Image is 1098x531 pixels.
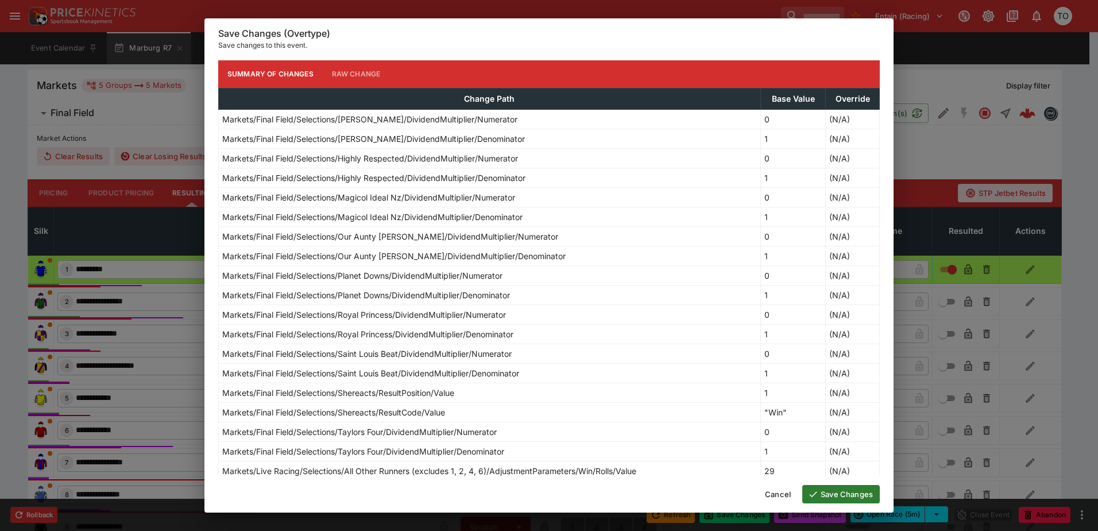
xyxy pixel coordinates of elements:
p: Markets/Final Field/Selections/Royal Princess/DividendMultiplier/Denominator [222,328,513,340]
h6: Save Changes (Overtype) [218,28,880,40]
td: 1 [760,363,825,383]
td: 0 [760,187,825,207]
th: Base Value [760,88,825,109]
p: Markets/Final Field/Selections/[PERSON_NAME]/DividendMultiplier/Denominator [222,133,525,145]
p: Markets/Final Field/Selections/Our Aunty [PERSON_NAME]/DividendMultiplier/Denominator [222,250,566,262]
td: (N/A) [826,148,880,168]
td: (N/A) [826,109,880,129]
td: 0 [760,305,825,324]
p: Markets/Final Field/Selections/Shereacts/ResultPosition/Value [222,387,454,399]
td: (N/A) [826,187,880,207]
p: Markets/Final Field/Selections/Magicol Ideal Nz/DividendMultiplier/Numerator [222,191,515,203]
td: (N/A) [826,422,880,441]
td: (N/A) [826,265,880,285]
p: Markets/Final Field/Selections/Highly Respected/DividendMultiplier/Denominator [222,172,525,184]
td: (N/A) [826,129,880,148]
td: (N/A) [826,363,880,383]
td: 1 [760,324,825,344]
p: Markets/Final Field/Selections/Saint Louis Beat/DividendMultiplier/Numerator [222,348,512,360]
td: 0 [760,344,825,363]
p: Save changes to this event. [218,40,880,51]
p: Markets/Final Field/Selections/Taylors Four/DividendMultiplier/Numerator [222,426,497,438]
button: Raw Change [323,60,390,88]
button: Save Changes [802,485,880,503]
td: 29 [760,461,825,480]
td: 0 [760,226,825,246]
td: 1 [760,441,825,461]
td: (N/A) [826,246,880,265]
p: Markets/Final Field/Selections/Highly Respected/DividendMultiplier/Numerator [222,152,518,164]
td: (N/A) [826,324,880,344]
button: Summary of Changes [218,60,323,88]
td: 1 [760,129,825,148]
td: "Win" [760,402,825,422]
p: Markets/Final Field/Selections/Planet Downs/DividendMultiplier/Numerator [222,270,502,282]
td: 1 [760,246,825,265]
p: Markets/Final Field/Selections/Planet Downs/DividendMultiplier/Denominator [222,289,510,301]
p: Markets/Final Field/Selections/[PERSON_NAME]/DividendMultiplier/Numerator [222,113,517,125]
td: (N/A) [826,344,880,363]
td: (N/A) [826,207,880,226]
td: (N/A) [826,168,880,187]
td: 1 [760,168,825,187]
td: 0 [760,422,825,441]
th: Override [826,88,880,109]
td: (N/A) [826,402,880,422]
td: 1 [760,285,825,305]
p: Markets/Final Field/Selections/Shereacts/ResultCode/Value [222,406,445,418]
p: Markets/Final Field/Selections/Royal Princess/DividendMultiplier/Numerator [222,309,506,321]
td: (N/A) [826,305,880,324]
td: 1 [760,383,825,402]
p: Markets/Final Field/Selections/Magicol Ideal Nz/DividendMultiplier/Denominator [222,211,523,223]
td: 1 [760,207,825,226]
td: 0 [760,265,825,285]
p: Markets/Final Field/Selections/Saint Louis Beat/DividendMultiplier/Denominator [222,367,519,379]
td: (N/A) [826,441,880,461]
th: Change Path [219,88,761,109]
td: 0 [760,148,825,168]
td: (N/A) [826,226,880,246]
button: Cancel [758,485,798,503]
p: Markets/Live Racing/Selections/All Other Runners (excludes 1, 2, 4, 6)/AdjustmentParameters/Win/R... [222,465,636,477]
td: 0 [760,109,825,129]
td: (N/A) [826,285,880,305]
td: (N/A) [826,383,880,402]
p: Markets/Final Field/Selections/Taylors Four/DividendMultiplier/Denominator [222,445,504,457]
td: (N/A) [826,461,880,480]
p: Markets/Final Field/Selections/Our Aunty [PERSON_NAME]/DividendMultiplier/Numerator [222,230,558,243]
